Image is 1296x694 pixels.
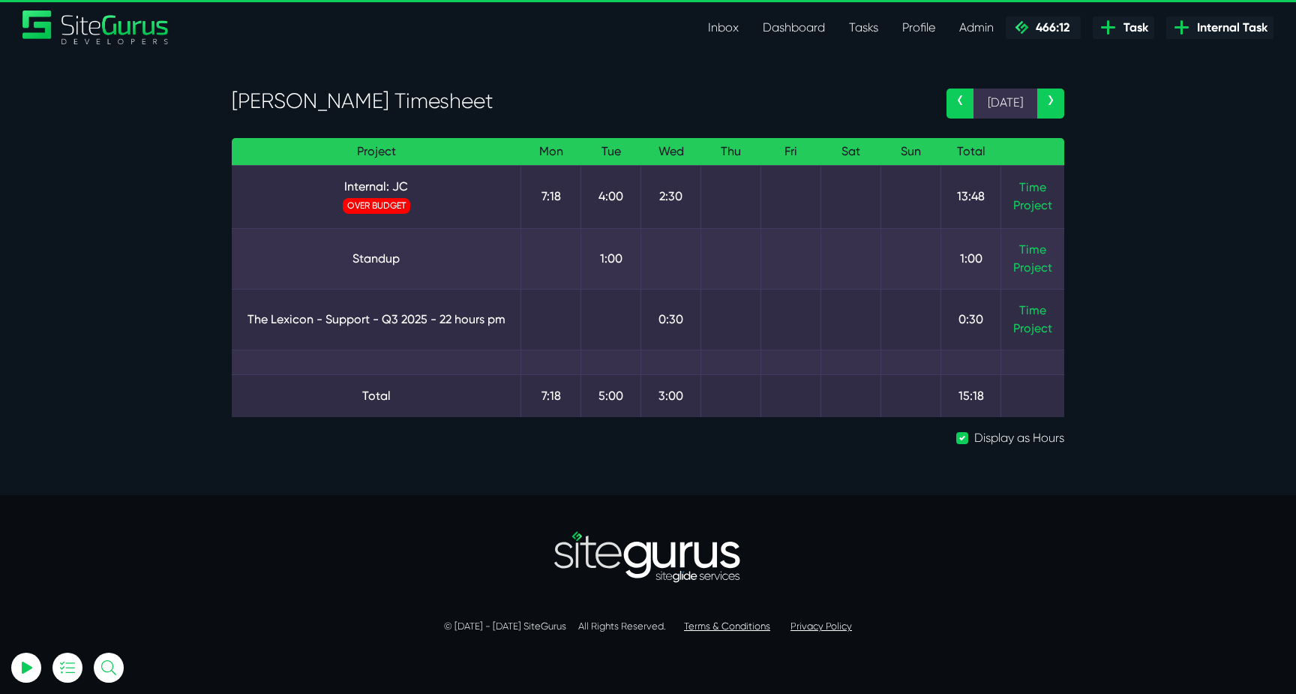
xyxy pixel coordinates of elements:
td: 2:30 [641,165,701,228]
a: Dashboard [751,13,837,43]
a: Profile [890,13,947,43]
a: ‹ [946,89,973,119]
td: 13:48 [941,165,1001,228]
label: Display as Hours [974,429,1064,447]
a: › [1037,89,1064,119]
span: Internal Task [1191,19,1267,37]
td: 7:18 [521,165,581,228]
a: Internal: JC [244,178,508,196]
th: Sun [881,138,941,166]
a: SiteGurus [22,11,169,44]
img: Sitegurus Logo [22,11,169,44]
span: [DATE] [973,89,1037,119]
th: Mon [521,138,581,166]
th: Total [941,138,1001,166]
td: 4:00 [581,165,641,228]
a: Time [1019,303,1046,317]
a: Tasks [837,13,890,43]
th: Wed [641,138,701,166]
td: 0:30 [641,289,701,350]
a: Project [1013,320,1052,338]
a: Admin [947,13,1006,43]
span: OVER BUDGET [343,198,410,214]
a: Time [1019,242,1046,257]
a: Project [1013,197,1052,215]
td: 15:18 [941,374,1001,417]
a: 466:12 [1006,17,1081,39]
a: Time [1019,180,1046,194]
a: Inbox [696,13,751,43]
td: 3:00 [641,374,701,417]
td: Total [232,374,521,417]
td: 1:00 [581,228,641,289]
a: Privacy Policy [790,620,852,632]
span: Task [1117,19,1148,37]
td: 1:00 [941,228,1001,289]
a: Project [1013,259,1052,277]
th: Fri [761,138,821,166]
th: Thu [701,138,761,166]
p: © [DATE] - [DATE] SiteGurus All Rights Reserved. [232,619,1064,634]
td: 7:18 [521,374,581,417]
h3: [PERSON_NAME] Timesheet [232,89,924,114]
th: Tue [581,138,641,166]
a: Standup [244,250,508,268]
th: Sat [821,138,881,166]
th: Project [232,138,521,166]
span: 466:12 [1030,20,1069,35]
td: 0:30 [941,289,1001,350]
a: Internal Task [1166,17,1273,39]
td: 5:00 [581,374,641,417]
a: The Lexicon - Support - Q3 2025 - 22 hours pm [244,311,508,329]
a: Terms & Conditions [684,620,770,632]
a: Task [1093,17,1154,39]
